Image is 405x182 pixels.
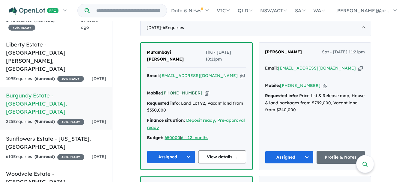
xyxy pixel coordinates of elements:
span: 40 % READY [57,154,84,160]
strong: Mobile: [265,83,280,88]
span: Sat - [DATE] 11:21pm [322,49,365,56]
strong: ( unread) [34,76,55,81]
button: Copy [323,82,327,89]
button: Assigned [147,151,195,163]
a: [PERSON_NAME] [265,49,302,56]
a: [PHONE_NUMBER] [280,83,320,88]
a: 6 - 12 months [181,135,208,140]
span: 6 [36,76,38,81]
span: Mutambayi [PERSON_NAME] [147,49,184,62]
button: Copy [358,65,363,71]
span: [DATE] [92,76,106,81]
span: [PERSON_NAME] [265,49,302,55]
input: Try estate name, suburb, builder or developer [91,4,165,17]
strong: Requested info: [147,100,180,106]
button: Copy [205,90,209,96]
button: Copy [240,73,245,79]
div: [DATE] [140,19,371,36]
span: 19 hours ago [81,17,98,30]
span: 30 % READY [57,76,84,82]
strong: Mobile: [147,90,162,96]
span: 40 % READY [57,119,84,125]
strong: Requested info: [265,93,298,98]
span: 9 [36,119,38,124]
a: [EMAIL_ADDRESS][DOMAIN_NAME] [278,65,356,71]
a: Mutambayi [PERSON_NAME] [147,49,205,63]
button: Assigned [265,151,314,164]
div: Price-list & Release map, House & land packages from $799,000, Vacant land from $340,000 [265,92,365,114]
span: 40 % READY [8,25,35,31]
div: 225 Enquir ies [6,118,84,125]
div: 177 Enquir ies [6,17,81,31]
a: [PHONE_NUMBER] [162,90,202,96]
strong: Budget: [147,135,163,140]
span: [PERSON_NAME]@pr... [335,7,389,13]
span: [DATE] [92,154,106,159]
a: 650000 [165,135,180,140]
strong: Finance situation: [147,118,185,123]
h5: Liberty Estate - [GEOGRAPHIC_DATA][PERSON_NAME] , [GEOGRAPHIC_DATA] [6,40,106,73]
div: | [147,134,246,142]
a: Profile & Notes [317,151,365,164]
img: Openlot PRO Logo White [9,7,59,15]
span: 8 [36,154,38,159]
div: Land Lot 92, Vacant land from $350,000 [147,100,246,114]
strong: Email: [147,73,160,78]
span: - 6 Enquir ies [161,25,184,30]
a: [EMAIL_ADDRESS][DOMAIN_NAME] [160,73,238,78]
div: 610 Enquir ies [6,153,84,160]
span: [DATE] [92,119,106,124]
h5: Burgundy Estate - [GEOGRAPHIC_DATA] , [GEOGRAPHIC_DATA] [6,91,106,116]
div: 109 Enquir ies [6,75,84,82]
strong: Email: [265,65,278,71]
strong: ( unread) [34,119,55,124]
h5: Sunflowers Estate - [US_STATE] , [GEOGRAPHIC_DATA] [6,135,106,151]
a: View details ... [198,151,246,163]
a: Deposit ready, Pre-approval ready [147,118,245,130]
strong: ( unread) [34,154,55,159]
span: Thu - [DATE] 10:11pm [205,49,246,63]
